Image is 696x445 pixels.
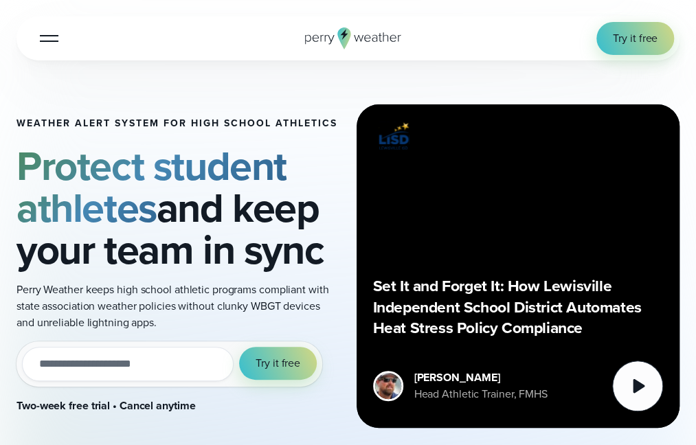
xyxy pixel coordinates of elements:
[16,398,195,413] strong: Two-week free trial • Cancel anytime
[16,118,340,129] h1: Weather Alert System for High School Athletics
[373,275,664,338] p: Set It and Forget It: How Lewisville Independent School District Automates Heat Stress Policy Com...
[16,136,287,238] strong: Protect student athletes
[239,347,317,380] button: Try it free
[373,121,414,152] img: Lewisville ISD logo
[414,386,548,402] div: Head Athletic Trainer, FMHS
[16,146,340,271] h2: and keep your team in sync
[375,373,401,399] img: cody-henschke-headshot
[16,282,340,330] p: Perry Weather keeps high school athletic programs compliant with state association weather polici...
[596,22,674,55] a: Try it free
[414,369,548,386] div: [PERSON_NAME]
[613,30,658,47] span: Try it free
[256,355,300,372] span: Try it free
